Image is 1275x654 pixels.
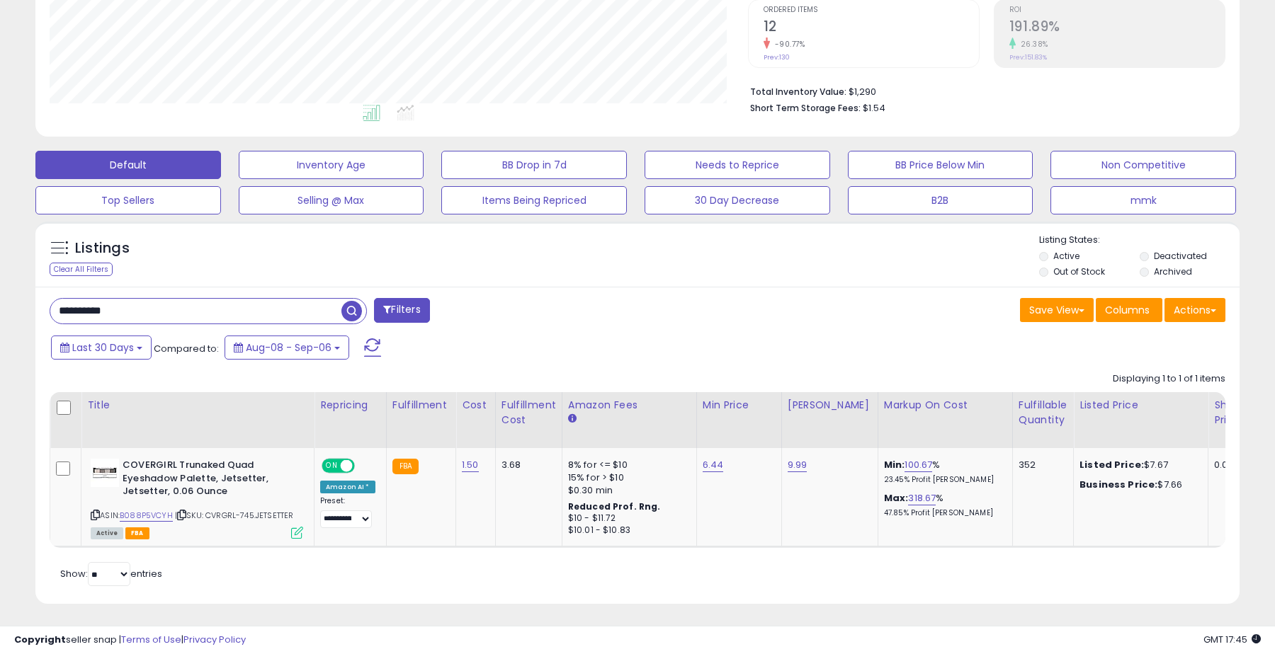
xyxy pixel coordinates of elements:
[908,491,936,505] a: 318.67
[568,512,686,524] div: $10 - $11.72
[1113,372,1225,386] div: Displaying 1 to 1 of 1 items
[320,481,375,493] div: Amazon AI *
[123,459,295,502] b: COVERGIRL Trunaked Quad Eyeshadow Palette, Jetsetter, Jetsetter, 0.06 Ounce
[1079,458,1144,471] b: Listed Price:
[764,6,979,14] span: Ordered Items
[154,342,219,355] span: Compared to:
[91,459,303,537] div: ASIN:
[320,496,375,528] div: Preset:
[91,527,123,539] span: All listings currently available for purchase on Amazon
[87,398,308,413] div: Title
[568,524,686,537] div: $10.01 - $10.83
[239,151,424,179] button: Inventory Age
[764,53,790,62] small: Prev: 130
[770,39,805,50] small: -90.77%
[703,458,724,472] a: 6.44
[788,458,807,472] a: 9.99
[1009,53,1047,62] small: Prev: 151.83%
[91,459,119,487] img: 41L8OCitQNL._SL40_.jpg
[1053,265,1105,277] label: Out of Stock
[884,475,1002,485] p: 23.45% Profit [PERSON_NAME]
[884,459,1002,485] div: %
[392,459,419,474] small: FBA
[884,398,1007,413] div: Markup on Cost
[353,460,375,472] span: OFF
[568,459,686,471] div: 8% for <= $10
[1050,186,1236,214] button: mmk
[14,633,66,646] strong: Copyright
[1016,39,1048,50] small: 26.38%
[501,459,551,471] div: 3.68
[1019,398,1067,428] div: Fulfillable Quantity
[462,398,489,413] div: Cost
[51,335,152,360] button: Last 30 Days
[1079,459,1197,471] div: $7.67
[884,492,1002,518] div: %
[1214,459,1237,471] div: 0.00
[1020,298,1094,322] button: Save View
[225,335,349,360] button: Aug-08 - Sep-06
[121,633,181,646] a: Terms of Use
[14,633,246,647] div: seller snap | |
[703,398,776,413] div: Min Price
[1019,459,1062,471] div: 352
[1053,250,1079,262] label: Active
[1096,298,1162,322] button: Columns
[1009,18,1225,38] h2: 191.89%
[1050,151,1236,179] button: Non Competitive
[764,18,979,38] h2: 12
[568,413,577,425] small: Amazon Fees.
[905,458,932,472] a: 100.67
[441,186,627,214] button: Items Being Repriced
[750,82,1215,99] li: $1,290
[1105,303,1150,317] span: Columns
[35,186,221,214] button: Top Sellers
[1203,633,1261,646] span: 2025-10-7 17:45 GMT
[750,86,846,98] b: Total Inventory Value:
[441,151,627,179] button: BB Drop in 7d
[884,458,905,471] b: Min:
[848,186,1033,214] button: B2B
[125,527,149,539] span: FBA
[1079,398,1202,413] div: Listed Price
[175,510,294,521] span: | SKU: CVRGRL-745.JETSETTER
[183,633,246,646] a: Privacy Policy
[645,151,830,179] button: Needs to Reprice
[75,239,130,258] h5: Listings
[1009,6,1225,14] span: ROI
[750,102,861,114] b: Short Term Storage Fees:
[1214,398,1242,428] div: Ship Price
[568,500,661,512] b: Reduced Prof. Rng.
[462,458,479,472] a: 1.50
[374,298,429,323] button: Filters
[239,186,424,214] button: Selling @ Max
[1039,234,1239,247] p: Listing States:
[320,398,380,413] div: Repricing
[1154,250,1207,262] label: Deactivated
[50,263,113,276] div: Clear All Filters
[568,484,686,497] div: $0.30 min
[246,340,331,355] span: Aug-08 - Sep-06
[392,398,450,413] div: Fulfillment
[645,186,830,214] button: 30 Day Decrease
[1079,478,1197,491] div: $7.66
[1079,478,1157,491] b: Business Price:
[884,491,909,505] b: Max:
[1154,265,1192,277] label: Archived
[120,510,173,522] a: B088P5VCYH
[35,151,221,179] button: Default
[848,151,1033,179] button: BB Price Below Min
[501,398,556,428] div: Fulfillment Cost
[788,398,872,413] div: [PERSON_NAME]
[863,101,885,115] span: $1.54
[568,471,686,484] div: 15% for > $10
[884,508,1002,518] p: 47.85% Profit [PERSON_NAME]
[1164,298,1225,322] button: Actions
[878,392,1012,448] th: The percentage added to the cost of goods (COGS) that forms the calculator for Min & Max prices.
[568,398,691,413] div: Amazon Fees
[72,340,134,355] span: Last 30 Days
[60,567,162,580] span: Show: entries
[323,460,341,472] span: ON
